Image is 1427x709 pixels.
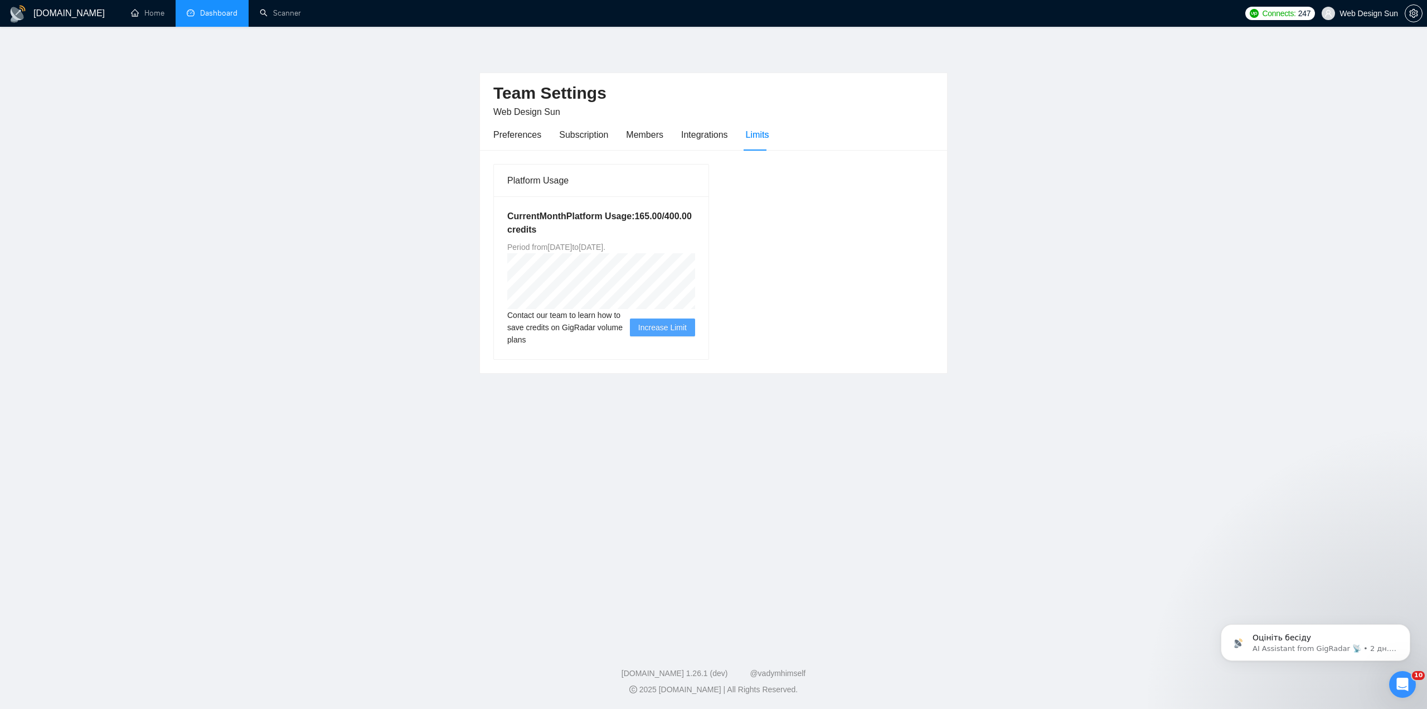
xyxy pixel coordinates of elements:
button: Increase Limit [630,319,695,336]
span: user [1324,9,1332,17]
span: Connects: [1262,7,1295,20]
a: [DOMAIN_NAME] 1.26.1 (dev) [622,669,728,678]
span: Contact our team to learn how to save credits on GigRadar volume plans [507,309,630,346]
h5: Current Month Platform Usage: 165.00 / 400.00 credits [507,210,695,237]
div: Members [626,128,663,142]
a: setting [1405,9,1423,18]
img: upwork-logo.png [1250,9,1259,18]
span: copyright [629,686,637,693]
button: setting [1405,4,1423,22]
span: 247 [1298,7,1310,20]
div: Subscription [559,128,608,142]
div: 2025 [DOMAIN_NAME] | All Rights Reserved. [9,684,1418,696]
a: @vadymhimself [750,669,805,678]
img: logo [9,5,27,23]
span: Web Design Sun [493,107,560,117]
a: homeHome [131,8,164,18]
iframe: Intercom live chat [1389,671,1416,698]
div: Platform Usage [507,165,695,196]
div: Integrations [681,128,728,142]
span: 10 [1412,671,1425,680]
span: setting [1405,9,1422,18]
div: Preferences [493,128,541,142]
a: searchScanner [260,8,301,18]
span: Increase Limit [638,321,687,334]
a: dashboardDashboard [187,8,237,18]
h2: Team Settings [493,82,934,105]
span: Period from [DATE] to [DATE] . [507,243,605,252]
div: Limits [746,128,769,142]
iframe: Intercom notifications сообщение [1204,601,1427,679]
